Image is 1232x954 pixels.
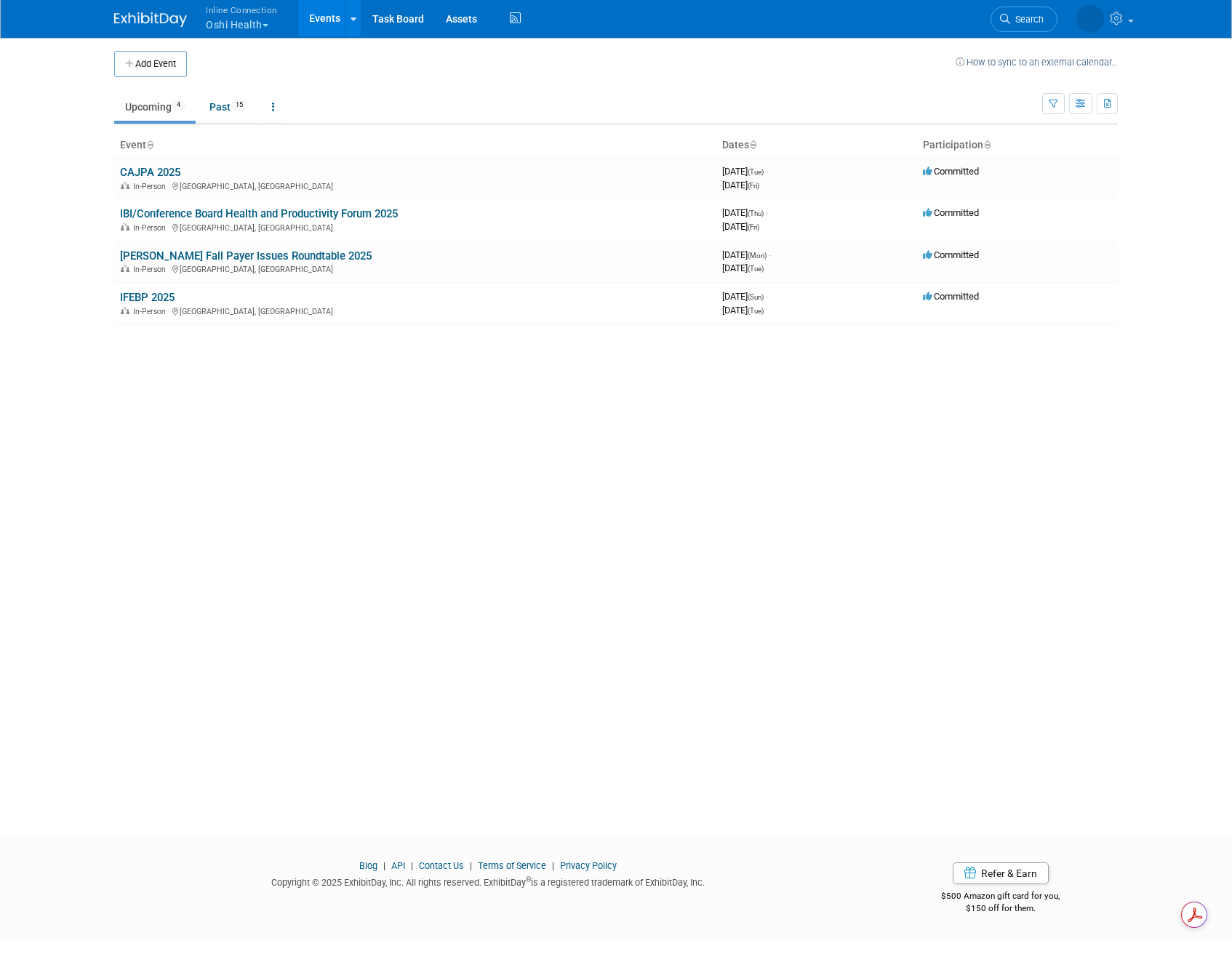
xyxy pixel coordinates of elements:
[419,860,464,871] a: Contact Us
[748,223,759,231] span: (Fri)
[114,133,716,158] th: Event
[114,873,862,889] div: Copyright © 2025 ExhibitDay, Inc. All rights reserved. ExhibitDay is a registered trademark of Ex...
[478,860,546,871] a: Terms of Service
[722,180,759,191] span: [DATE]
[716,133,917,158] th: Dates
[359,860,377,871] a: Blog
[923,291,979,302] span: Committed
[391,860,405,871] a: API
[748,168,764,176] span: (Tue)
[923,249,979,260] span: Committed
[923,166,979,177] span: Committed
[722,291,768,302] span: [DATE]
[380,860,389,871] span: |
[766,166,768,177] span: -
[749,139,756,151] a: Sort by Start Date
[133,182,170,191] span: In-Person
[120,249,372,262] a: [PERSON_NAME] Fall Payer Issues Roundtable 2025
[133,307,170,316] span: In-Person
[560,860,617,871] a: Privacy Policy
[884,881,1119,914] div: $500 Amazon gift card for you,
[120,291,175,304] a: IFEBP 2025
[722,262,764,273] span: [DATE]
[133,265,170,274] span: In-Person
[120,180,711,191] div: [GEOGRAPHIC_DATA], [GEOGRAPHIC_DATA]
[120,166,180,179] a: CAJPA 2025
[526,875,531,883] sup: ®
[748,209,764,217] span: (Thu)
[956,57,1118,68] a: How to sync to an external calendar...
[231,100,247,111] span: 15
[548,860,558,871] span: |
[748,265,764,273] span: (Tue)
[146,139,153,151] a: Sort by Event Name
[407,860,417,871] span: |
[983,139,991,151] a: Sort by Participation Type
[923,207,979,218] span: Committed
[722,166,768,177] span: [DATE]
[1010,14,1044,25] span: Search
[121,223,129,231] img: In-Person Event
[114,51,187,77] button: Add Event
[120,262,711,274] div: [GEOGRAPHIC_DATA], [GEOGRAPHIC_DATA]
[722,305,764,316] span: [DATE]
[1076,5,1104,33] img: Brian Lew
[722,249,771,260] span: [DATE]
[748,182,759,190] span: (Fri)
[114,12,187,27] img: ExhibitDay
[884,902,1119,915] div: $150 off for them.
[121,307,129,314] img: In-Person Event
[766,291,768,302] span: -
[121,265,129,272] img: In-Person Event
[466,860,476,871] span: |
[722,221,759,232] span: [DATE]
[120,221,711,233] div: [GEOGRAPHIC_DATA], [GEOGRAPHIC_DATA]
[722,207,768,218] span: [DATE]
[206,2,277,17] span: Inline Connection
[121,182,129,189] img: In-Person Event
[172,100,185,111] span: 4
[748,293,764,301] span: (Sun)
[120,207,398,220] a: IBI/Conference Board Health and Productivity Forum 2025
[991,7,1057,32] a: Search
[114,93,196,121] a: Upcoming4
[917,133,1118,158] th: Participation
[199,93,258,121] a: Past15
[953,862,1049,884] a: Refer & Earn
[748,307,764,315] span: (Tue)
[769,249,771,260] span: -
[133,223,170,233] span: In-Person
[766,207,768,218] span: -
[748,252,767,260] span: (Mon)
[120,305,711,316] div: [GEOGRAPHIC_DATA], [GEOGRAPHIC_DATA]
